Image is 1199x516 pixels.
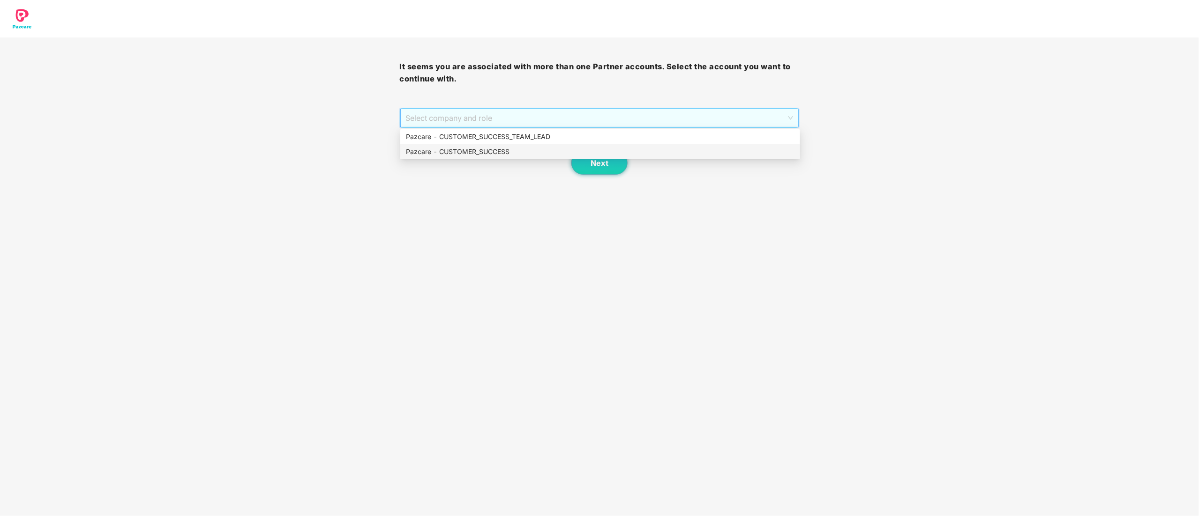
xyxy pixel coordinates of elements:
[406,147,794,157] div: Pazcare - CUSTOMER_SUCCESS
[400,61,800,85] h3: It seems you are associated with more than one Partner accounts. Select the account you want to c...
[571,151,628,175] button: Next
[400,129,800,144] div: Pazcare - CUSTOMER_SUCCESS_TEAM_LEAD
[406,109,794,127] span: Select company and role
[591,159,608,168] span: Next
[400,144,800,159] div: Pazcare - CUSTOMER_SUCCESS
[406,132,794,142] div: Pazcare - CUSTOMER_SUCCESS_TEAM_LEAD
